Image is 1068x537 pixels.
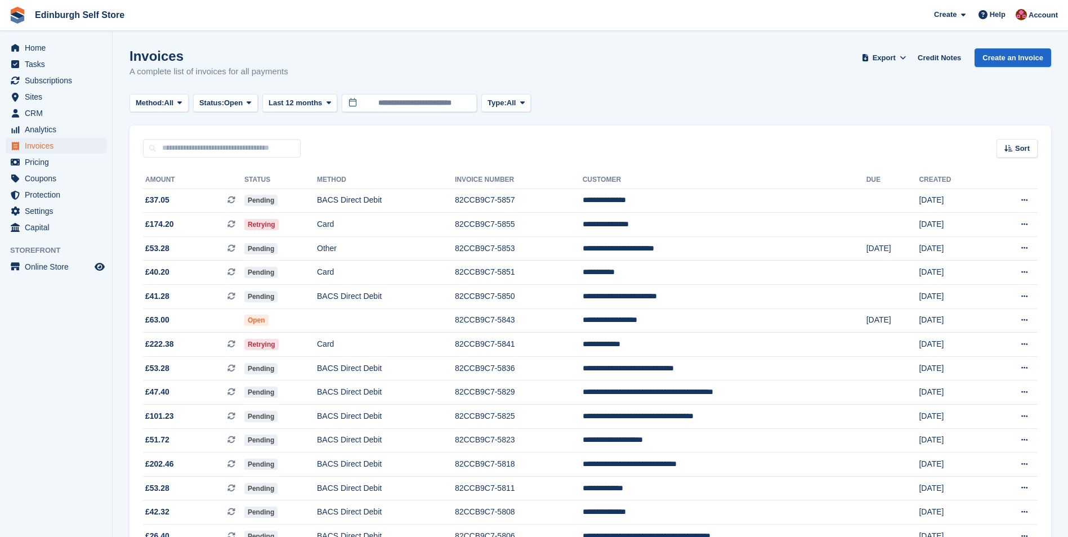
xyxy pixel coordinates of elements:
button: Last 12 months [262,94,337,113]
td: [DATE] [919,500,987,525]
span: Protection [25,187,92,203]
td: [DATE] [919,453,987,477]
a: menu [6,154,106,170]
td: 82CCB9C7-5843 [455,308,583,333]
span: Pending [244,291,278,302]
span: Storefront [10,245,112,256]
td: 82CCB9C7-5857 [455,189,583,213]
span: Open [224,97,243,109]
span: Pending [244,363,278,374]
td: [DATE] [919,381,987,405]
td: [DATE] [919,333,987,357]
span: Pending [244,435,278,446]
td: Card [317,213,455,237]
th: Due [866,171,919,189]
td: [DATE] [919,213,987,237]
span: CRM [25,105,92,121]
td: BACS Direct Debit [317,285,455,309]
td: [DATE] [919,405,987,429]
td: Other [317,236,455,261]
span: Capital [25,220,92,235]
td: [DATE] [919,189,987,213]
span: Export [873,52,896,64]
span: Invoices [25,138,92,154]
span: Pending [244,459,278,470]
span: Coupons [25,171,92,186]
td: Card [317,261,455,285]
span: £222.38 [145,338,174,350]
td: BACS Direct Debit [317,453,455,477]
span: £40.20 [145,266,169,278]
span: Last 12 months [269,97,322,109]
button: Method: All [129,94,189,113]
td: 82CCB9C7-5836 [455,356,583,381]
span: £63.00 [145,314,169,326]
p: A complete list of invoices for all payments [129,65,288,78]
span: Method: [136,97,164,109]
a: menu [6,138,106,154]
td: 82CCB9C7-5851 [455,261,583,285]
span: Pending [244,267,278,278]
td: BACS Direct Debit [317,381,455,405]
td: 82CCB9C7-5850 [455,285,583,309]
a: menu [6,259,106,275]
span: £53.28 [145,243,169,254]
td: [DATE] [919,236,987,261]
span: £53.28 [145,482,169,494]
td: BACS Direct Debit [317,428,455,453]
span: Subscriptions [25,73,92,88]
span: Status: [199,97,224,109]
span: Pending [244,483,278,494]
th: Customer [583,171,866,189]
td: [DATE] [866,308,919,333]
td: 82CCB9C7-5808 [455,500,583,525]
span: All [164,97,174,109]
span: £174.20 [145,218,174,230]
a: menu [6,73,106,88]
span: Home [25,40,92,56]
span: Online Store [25,259,92,275]
a: Edinburgh Self Store [30,6,129,24]
td: BACS Direct Debit [317,500,455,525]
a: menu [6,40,106,56]
span: Pending [244,387,278,398]
img: Lucy Michalec [1016,9,1027,20]
span: £101.23 [145,410,174,422]
td: BACS Direct Debit [317,356,455,381]
td: 82CCB9C7-5823 [455,428,583,453]
td: [DATE] [866,236,919,261]
a: menu [6,187,106,203]
span: Sites [25,89,92,105]
td: [DATE] [919,261,987,285]
span: £41.28 [145,290,169,302]
span: Type: [488,97,507,109]
td: Card [317,333,455,357]
td: 82CCB9C7-5841 [455,333,583,357]
span: Pending [244,195,278,206]
td: [DATE] [919,428,987,453]
td: 82CCB9C7-5829 [455,381,583,405]
a: menu [6,203,106,219]
span: Pending [244,411,278,422]
button: Export [859,48,909,67]
a: menu [6,89,106,105]
span: £53.28 [145,363,169,374]
td: [DATE] [919,356,987,381]
td: BACS Direct Debit [317,189,455,213]
td: 82CCB9C7-5811 [455,476,583,500]
td: 82CCB9C7-5818 [455,453,583,477]
span: All [507,97,516,109]
button: Type: All [481,94,531,113]
th: Amount [143,171,244,189]
span: Retrying [244,219,279,230]
th: Created [919,171,987,189]
span: £47.40 [145,386,169,398]
a: Preview store [93,260,106,274]
span: £51.72 [145,434,169,446]
td: BACS Direct Debit [317,405,455,429]
span: Analytics [25,122,92,137]
a: Credit Notes [913,48,966,67]
button: Status: Open [193,94,258,113]
span: £42.32 [145,506,169,518]
td: [DATE] [919,285,987,309]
